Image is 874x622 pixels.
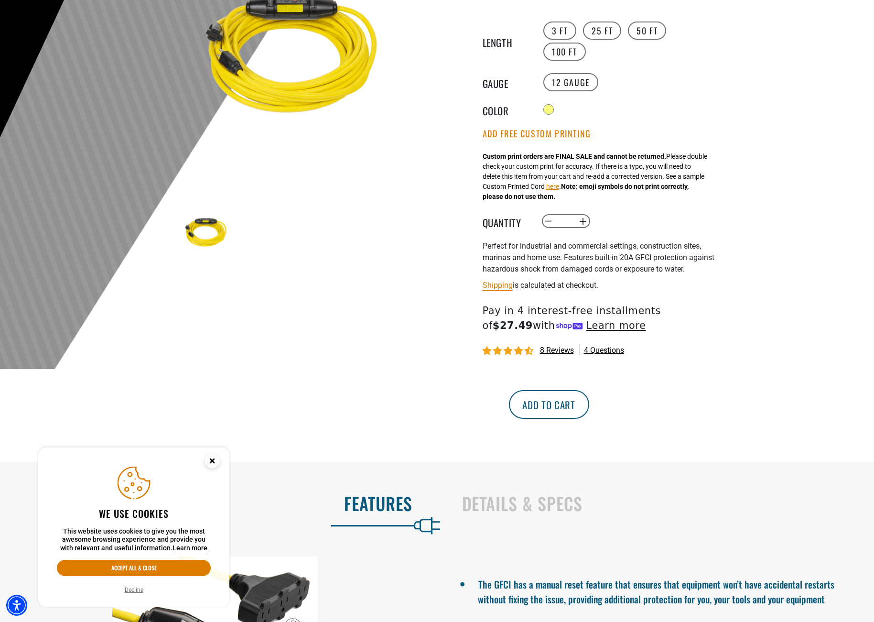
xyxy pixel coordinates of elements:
[6,595,27,616] div: Accessibility Menu
[543,73,598,91] label: 12 Gauge
[543,43,586,61] label: 100 FT
[483,152,707,202] div: Please double check your custom print for accuracy. If there is a typo, you will need to delete t...
[195,447,229,477] button: Close this option
[483,215,530,228] label: Quantity
[20,493,412,513] h2: Features
[483,279,717,292] div: is calculated at checkout.
[546,182,559,192] button: here
[38,447,229,607] aside: Cookie Consent
[57,560,211,576] button: Accept all & close
[483,347,535,356] span: 4.62 stars
[584,345,624,356] span: 4 questions
[179,206,234,261] img: Yellow
[543,22,576,40] label: 3 FT
[483,281,513,290] a: Shipping
[509,390,589,419] button: Add to cart
[478,575,841,606] li: The GFCI has a manual reset feature that ensures that equipment won’t have accidental restarts wi...
[583,22,621,40] label: 25 FT
[483,241,714,273] span: Perfect for industrial and commercial settings, construction sites, marinas and home use. Feature...
[483,153,666,160] strong: Custom print orders are FINAL SALE and cannot be returned.
[483,183,689,200] strong: Note: emoji symbols do not print correctly, please do not use them.
[122,585,146,595] button: Decline
[57,507,211,520] h2: We use cookies
[483,76,530,88] legend: Gauge
[483,103,530,116] legend: Color
[628,22,666,40] label: 50 FT
[173,544,207,552] a: This website uses cookies to give you the most awesome browsing experience and provide you with r...
[483,35,530,47] legend: Length
[540,346,574,355] span: 8 reviews
[462,493,854,513] h2: Details & Specs
[57,527,211,553] p: This website uses cookies to give you the most awesome browsing experience and provide you with r...
[483,129,591,139] button: Add Free Custom Printing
